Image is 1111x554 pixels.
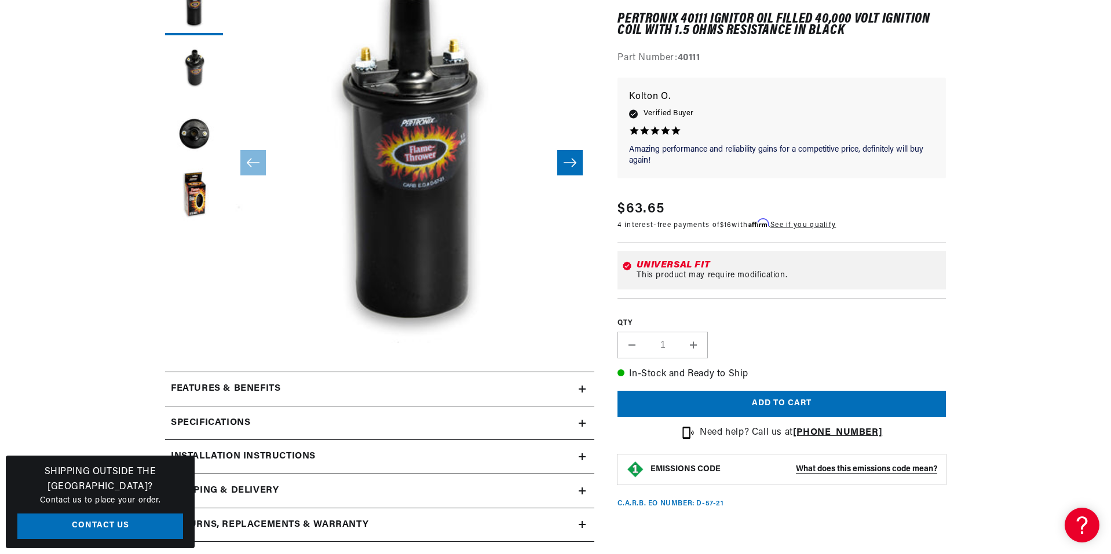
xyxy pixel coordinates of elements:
p: Amazing performance and reliability gains for a competitive price, definitely will buy again! [629,144,934,167]
span: Verified Buyer [644,108,693,120]
summary: Shipping & Delivery [165,474,594,508]
button: Add to cart [617,391,946,417]
span: $16 [720,222,732,229]
button: Load image 3 in gallery view [165,105,223,163]
a: Contact Us [17,513,183,540]
button: EMISSIONS CODEWhat does this emissions code mean? [650,465,937,475]
img: Emissions code [626,461,645,479]
p: C.A.R.B. EO Number: D-57-21 [617,500,723,509]
p: In-Stock and Ready to Ship [617,367,946,382]
h2: Installation instructions [171,449,316,464]
a: See if you qualify - Learn more about Affirm Financing (opens in modal) [770,222,836,229]
strong: 40111 [678,54,700,63]
button: Load image 2 in gallery view [165,41,223,99]
h2: Features & Benefits [171,381,280,397]
h2: Shipping & Delivery [171,483,279,498]
button: Slide left [240,150,266,175]
h2: Returns, Replacements & Warranty [171,518,368,533]
p: Need help? Call us at [700,425,882,441]
summary: Returns, Replacements & Warranty [165,508,594,542]
span: $63.65 [617,199,664,219]
p: Kolton O. [629,89,934,105]
div: Part Number: [617,52,946,67]
a: [PHONE_NUMBER] [793,428,882,437]
span: Affirm [748,219,769,228]
strong: What does this emissions code mean? [796,465,937,474]
h3: Shipping Outside the [GEOGRAPHIC_DATA]? [17,465,183,494]
h2: Specifications [171,416,250,431]
h1: PerTronix 40111 Ignitor Oil Filled 40,000 Volt Ignition Coil with 1.5 Ohms Resistance in Black [617,13,946,37]
label: QTY [617,318,946,328]
summary: Specifications [165,406,594,440]
p: Contact us to place your order. [17,494,183,507]
strong: EMISSIONS CODE [650,465,721,474]
summary: Installation instructions [165,440,594,474]
button: Load image 4 in gallery view [165,168,223,226]
p: 4 interest-free payments of with . [617,219,836,230]
div: Universal Fit [637,261,941,270]
summary: Features & Benefits [165,372,594,406]
button: Slide right [557,150,583,175]
div: This product may require modification. [637,271,941,280]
